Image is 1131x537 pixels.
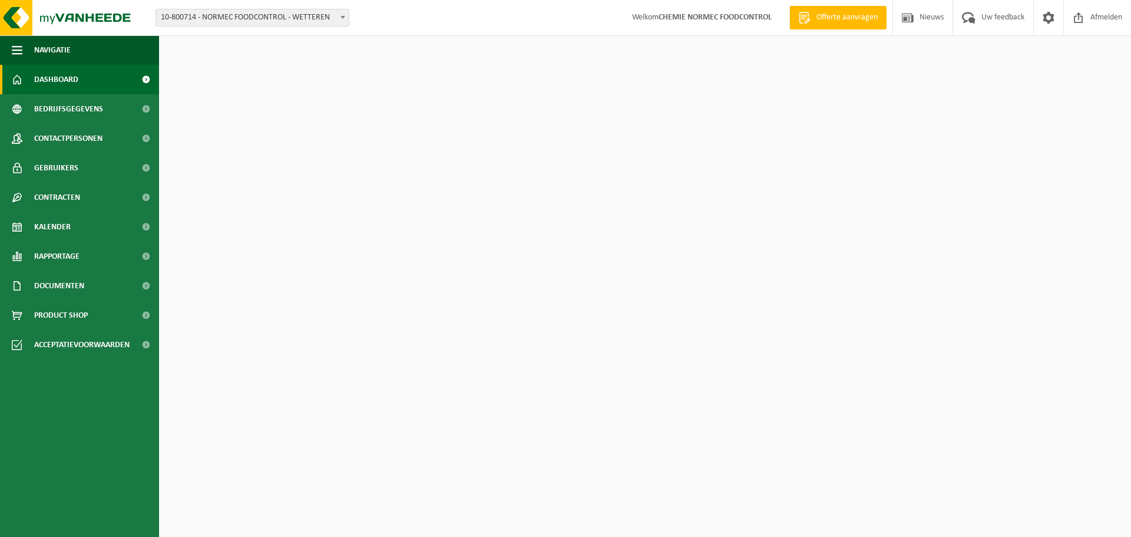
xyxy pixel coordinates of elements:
span: Acceptatievoorwaarden [34,330,130,360]
span: Dashboard [34,65,78,94]
span: Product Shop [34,301,88,330]
span: Bedrijfsgegevens [34,94,103,124]
span: Gebruikers [34,153,78,183]
span: 10-800714 - NORMEC FOODCONTROL - WETTEREN [156,9,349,27]
span: Offerte aanvragen [813,12,881,24]
span: 10-800714 - NORMEC FOODCONTROL - WETTEREN [156,9,349,26]
span: Navigatie [34,35,71,65]
a: Offerte aanvragen [789,6,887,29]
strong: CHEMIE NORMEC FOODCONTROL [659,13,772,22]
span: Rapportage [34,242,80,271]
span: Documenten [34,271,84,301]
span: Contactpersonen [34,124,102,153]
span: Contracten [34,183,80,212]
span: Kalender [34,212,71,242]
